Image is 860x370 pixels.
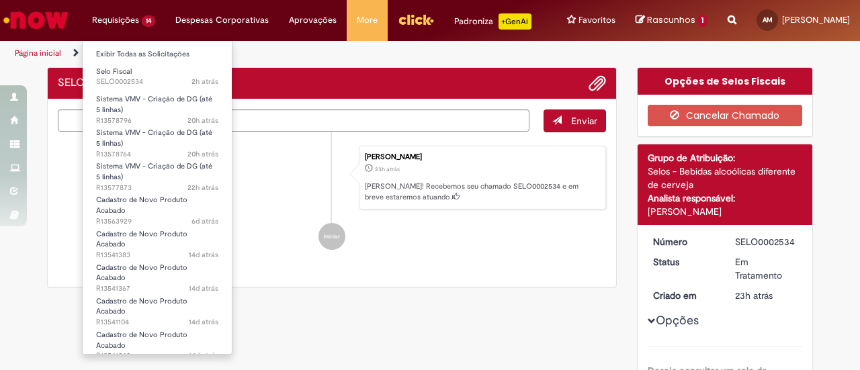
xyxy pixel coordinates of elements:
[15,48,61,58] a: Página inicial
[544,109,606,132] button: Enviar
[96,283,218,294] span: R13541367
[96,296,187,317] span: Cadastro de Novo Produto Acabado
[83,159,232,188] a: Aberto R13577873 : Sistema VMV - Criação de DG (até 5 linhas)
[189,351,218,361] span: 14d atrás
[191,216,218,226] span: 6d atrás
[735,235,798,248] div: SELO0002534
[648,151,803,165] div: Grupo de Atribuição:
[187,183,218,193] time: 29/09/2025 15:45:06
[58,132,606,264] ul: Histórico de tíquete
[648,165,803,191] div: Selos - Bebidas alcoólicas diferente de cerveja
[648,191,803,205] div: Analista responsável:
[735,289,798,302] div: 29/09/2025 15:10:54
[96,195,187,216] span: Cadastro de Novo Produto Acabado
[643,255,726,269] dt: Status
[189,283,218,293] time: 16/09/2025 17:58:14
[357,13,378,27] span: More
[187,149,218,159] span: 20h atrás
[191,77,218,87] span: 2h atrás
[375,165,400,173] span: 23h atrás
[96,94,212,115] span: Sistema VMV - Criação de DG (até 5 linhas)
[10,41,563,66] ul: Trilhas de página
[189,250,218,260] time: 16/09/2025 18:02:52
[189,250,218,260] span: 14d atrás
[647,13,695,26] span: Rascunhos
[643,289,726,302] dt: Criado em
[96,66,132,77] span: Selo Fiscal
[191,216,218,226] time: 24/09/2025 16:13:33
[83,47,232,62] a: Exibir Todas as Solicitações
[189,351,218,361] time: 16/09/2025 17:05:47
[96,149,218,160] span: R13578764
[189,283,218,293] span: 14d atrás
[83,92,232,121] a: Aberto R13578796 : Sistema VMV - Criação de DG (até 5 linhas)
[187,115,218,126] span: 20h atrás
[365,181,599,202] p: [PERSON_NAME]! Recebemos seu chamado SELO0002534 e em breve estaremos atuando.
[96,128,212,148] span: Sistema VMV - Criação de DG (até 5 linhas)
[571,115,597,127] span: Enviar
[96,216,218,227] span: R13563929
[82,40,232,355] ul: Requisições
[92,13,139,27] span: Requisições
[96,351,218,361] span: R13541043
[83,227,232,256] a: Aberto R13541383 : Cadastro de Novo Produto Acabado
[735,289,773,302] span: 23h atrás
[83,126,232,154] a: Aberto R13578764 : Sistema VMV - Criação de DG (até 5 linhas)
[96,115,218,126] span: R13578796
[83,64,232,89] a: Aberto SELO0002534 : Selo Fiscal
[648,105,803,126] button: Cancelar Chamado
[365,153,599,161] div: [PERSON_NAME]
[83,294,232,323] a: Aberto R13541104 : Cadastro de Novo Produto Acabado
[697,15,707,27] span: 1
[1,7,71,34] img: ServiceNow
[96,229,187,250] span: Cadastro de Novo Produto Acabado
[96,161,212,182] span: Sistema VMV - Criação de DG (até 5 linhas)
[189,317,218,327] time: 16/09/2025 17:15:40
[375,165,400,173] time: 29/09/2025 15:10:54
[96,250,218,261] span: R13541383
[289,13,337,27] span: Aprovações
[782,14,850,26] span: [PERSON_NAME]
[636,14,707,27] a: Rascunhos
[96,77,218,87] span: SELO0002534
[187,115,218,126] time: 29/09/2025 18:10:08
[648,205,803,218] div: [PERSON_NAME]
[189,317,218,327] span: 14d atrás
[96,263,187,283] span: Cadastro de Novo Produto Acabado
[58,146,606,210] li: Ana Medina
[83,328,232,357] a: Aberto R13541043 : Cadastro de Novo Produto Acabado
[96,330,187,351] span: Cadastro de Novo Produto Acabado
[175,13,269,27] span: Despesas Corporativas
[638,68,813,95] div: Opções de Selos Fiscais
[578,13,615,27] span: Favoritos
[398,9,434,30] img: click_logo_yellow_360x200.png
[96,317,218,328] span: R13541104
[83,261,232,289] a: Aberto R13541367 : Cadastro de Novo Produto Acabado
[735,255,798,282] div: Em Tratamento
[187,149,218,159] time: 29/09/2025 18:01:09
[499,13,531,30] p: +GenAi
[58,77,127,89] h2: SELO0002534 Histórico de tíquete
[187,183,218,193] span: 22h atrás
[191,77,218,87] time: 30/09/2025 11:48:23
[763,15,773,24] span: AM
[142,15,155,27] span: 14
[96,183,218,193] span: R13577873
[454,13,531,30] div: Padroniza
[643,235,726,248] dt: Número
[735,289,773,302] time: 29/09/2025 15:10:54
[83,193,232,222] a: Aberto R13563929 : Cadastro de Novo Produto Acabado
